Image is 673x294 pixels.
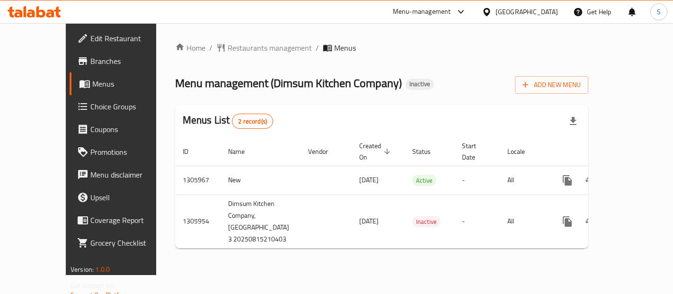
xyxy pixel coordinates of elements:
button: Add New Menu [515,76,588,94]
a: Choice Groups [70,95,178,118]
button: more [556,169,579,192]
span: Vendor [308,146,340,157]
span: Restaurants management [228,42,312,53]
button: Change Status [579,210,602,233]
div: Total records count [232,114,273,129]
td: - [454,195,500,248]
td: All [500,166,549,195]
span: Locale [507,146,537,157]
span: Inactive [412,216,441,227]
table: enhanced table [175,137,655,249]
span: Edit Restaurant [90,33,170,44]
span: Created On [359,140,393,163]
td: 1305954 [175,195,221,248]
li: / [316,42,319,53]
a: Branches [70,50,178,72]
span: Get support on: [71,279,114,292]
div: Inactive [406,79,434,90]
td: Dimsum Kitchen Company,[GEOGRAPHIC_DATA] 3 20250815210403 [221,195,301,248]
a: Menus [70,72,178,95]
span: Promotions [90,146,170,158]
th: Actions [549,137,655,166]
a: Coupons [70,118,178,141]
td: - [454,166,500,195]
a: Edit Restaurant [70,27,178,50]
a: Home [175,42,205,53]
a: Restaurants management [216,42,312,53]
span: Coupons [90,124,170,135]
span: [DATE] [359,174,379,186]
span: Add New Menu [522,79,581,91]
li: / [209,42,213,53]
span: Inactive [406,80,434,88]
a: Menu disclaimer [70,163,178,186]
a: Upsell [70,186,178,209]
span: Active [412,175,436,186]
span: Menus [92,78,170,89]
span: 1.0.0 [95,263,110,276]
span: Choice Groups [90,101,170,112]
td: New [221,166,301,195]
span: Menu management ( Dimsum Kitchen Company ) [175,72,402,94]
button: more [556,210,579,233]
a: Coverage Report [70,209,178,232]
span: Coverage Report [90,214,170,226]
span: Version: [71,263,94,276]
div: [GEOGRAPHIC_DATA] [496,7,558,17]
button: Change Status [579,169,602,192]
span: Start Date [462,140,488,163]
span: Branches [90,55,170,67]
h2: Menus List [183,113,273,129]
span: Menus [334,42,356,53]
td: 1305967 [175,166,221,195]
span: Upsell [90,192,170,203]
span: [DATE] [359,215,379,227]
span: S [657,7,661,17]
span: 2 record(s) [232,117,273,126]
span: ID [183,146,201,157]
nav: breadcrumb [175,42,588,53]
div: Export file [562,110,584,133]
div: Menu-management [393,6,451,18]
span: Status [412,146,443,157]
span: Menu disclaimer [90,169,170,180]
a: Grocery Checklist [70,232,178,254]
span: Name [228,146,257,157]
span: Grocery Checklist [90,237,170,249]
td: All [500,195,549,248]
a: Promotions [70,141,178,163]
